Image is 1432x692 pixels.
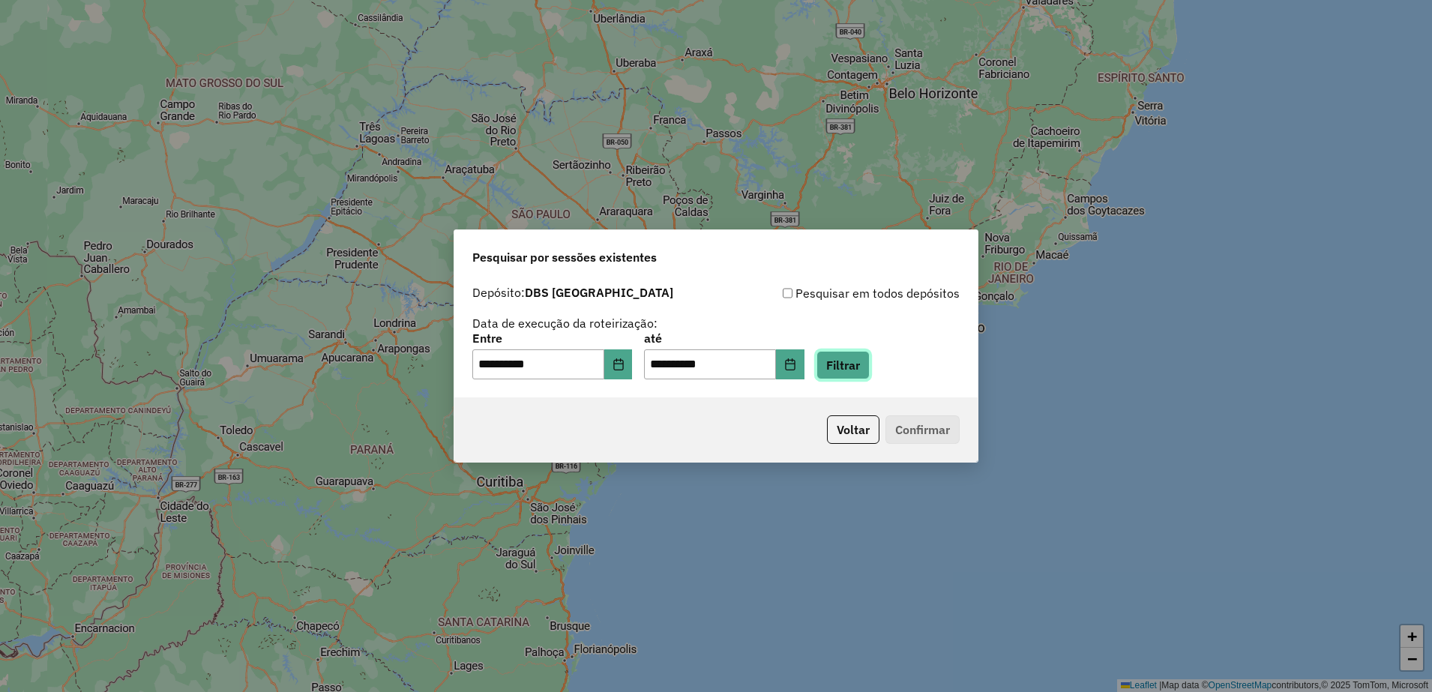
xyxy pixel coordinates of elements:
label: até [644,329,804,347]
button: Choose Date [776,349,804,379]
label: Entre [472,329,632,347]
strong: DBS [GEOGRAPHIC_DATA] [525,285,673,300]
button: Filtrar [816,351,870,379]
button: Voltar [827,415,879,444]
button: Choose Date [604,349,633,379]
label: Depósito: [472,283,673,301]
span: Pesquisar por sessões existentes [472,248,657,266]
div: Pesquisar em todos depósitos [716,284,960,302]
label: Data de execução da roteirização: [472,314,658,332]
